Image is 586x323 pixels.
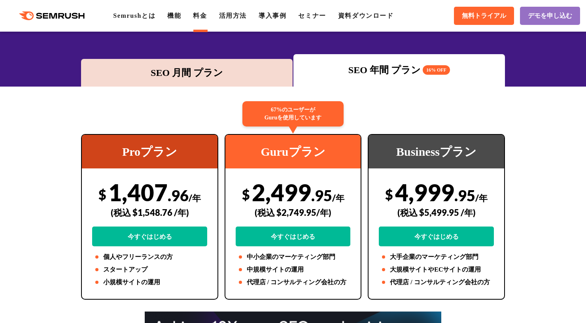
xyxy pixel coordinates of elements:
[242,101,344,127] div: 67%のユーザーが Guruを使用しています
[236,252,351,262] li: 中小企業のマーケティング部門
[82,135,217,168] div: Proプラン
[462,12,506,20] span: 無料トライアル
[92,278,207,287] li: 小規模サイトの運用
[236,198,351,227] div: (税込 $2,749.95/年)
[379,178,494,246] div: 4,999
[338,12,394,19] a: 資料ダウンロード
[385,186,393,202] span: $
[528,12,572,20] span: デモを申し込む
[369,135,504,168] div: Businessプラン
[189,193,201,203] span: /年
[298,12,326,19] a: セミナー
[423,65,450,75] span: 16% OFF
[236,178,351,246] div: 2,499
[475,193,488,203] span: /年
[168,186,189,204] span: .96
[167,12,181,19] a: 機能
[242,186,250,202] span: $
[219,12,247,19] a: 活用方法
[236,265,351,274] li: 中規模サイトの運用
[311,186,332,204] span: .95
[92,198,207,227] div: (税込 $1,548.76 /年)
[98,186,106,202] span: $
[113,12,155,19] a: Semrushとは
[85,66,289,80] div: SEO 月間 プラン
[92,227,207,246] a: 今すぐはじめる
[520,7,580,25] a: デモを申し込む
[379,227,494,246] a: 今すぐはじめる
[454,7,514,25] a: 無料トライアル
[297,63,501,77] div: SEO 年間 プラン
[332,193,344,203] span: /年
[236,278,351,287] li: 代理店 / コンサルティング会社の方
[225,135,361,168] div: Guruプラン
[92,178,207,246] div: 1,407
[379,198,494,227] div: (税込 $5,499.95 /年)
[92,265,207,274] li: スタートアップ
[379,265,494,274] li: 大規模サイトやECサイトの運用
[193,12,207,19] a: 料金
[92,252,207,262] li: 個人やフリーランスの方
[259,12,286,19] a: 導入事例
[236,227,351,246] a: 今すぐはじめる
[379,278,494,287] li: 代理店 / コンサルティング会社の方
[454,186,475,204] span: .95
[379,252,494,262] li: 大手企業のマーケティング部門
